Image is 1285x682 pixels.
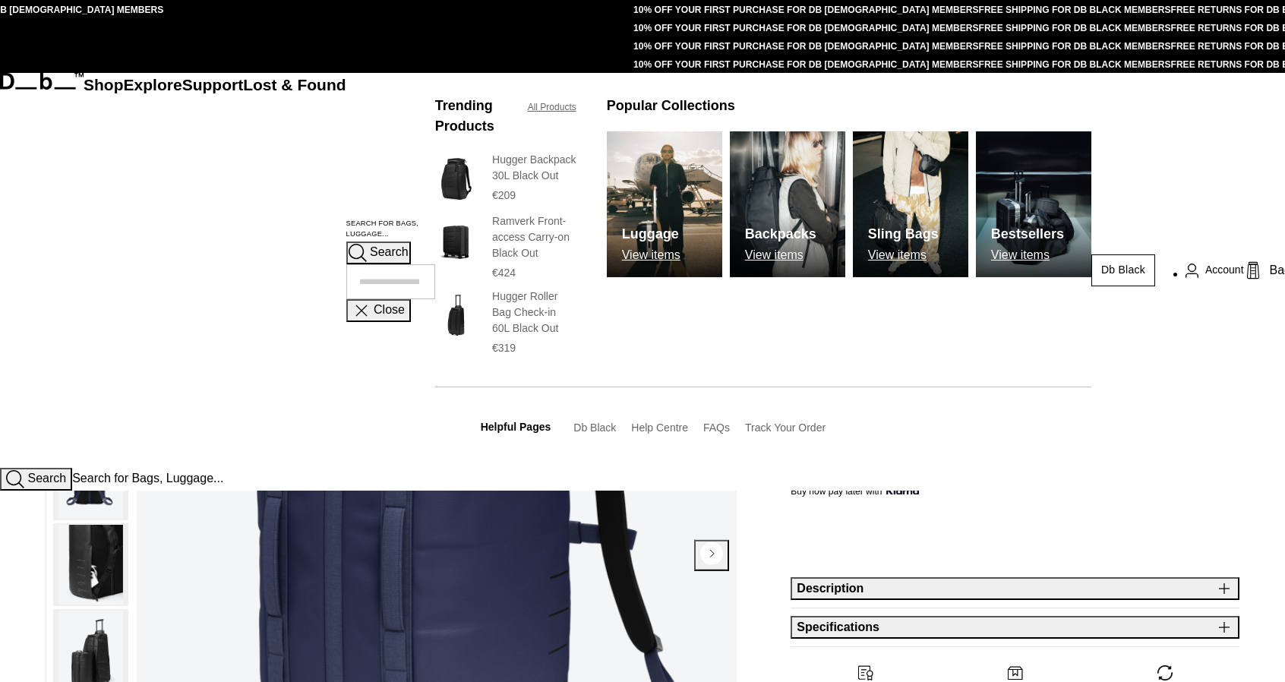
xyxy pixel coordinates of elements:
a: Hugger Backpack 30L Black Out Hugger Backpack 30L Black Out €209 [435,152,576,206]
a: Db Backpacks View items [730,131,845,277]
a: FREE SHIPPING FOR DB BLACK MEMBERS [979,59,1171,70]
h3: Luggage [622,224,680,245]
a: 10% OFF YOUR FIRST PURCHASE FOR DB [DEMOGRAPHIC_DATA] MEMBERS [633,41,978,52]
p: View items [991,248,1064,262]
button: Close [346,299,411,322]
span: €209 [492,189,516,201]
img: Db [730,131,845,277]
img: Roamer Pro Split Duffel 50L Blue Hour [58,525,123,605]
span: €319 [492,342,516,354]
a: Track Your Order [745,422,826,434]
h3: Popular Collections [607,96,735,116]
button: Next slide [694,540,729,570]
a: Db Sling Bags View items [853,131,968,277]
img: Hugger Roller Bag Check-in 60L Black Out [435,289,477,343]
a: Support [182,76,244,93]
h3: Hugger Backpack 30L Black Out [492,152,576,184]
span: Search [27,472,66,485]
a: Db Black [573,422,616,434]
span: €424 [492,267,516,279]
a: Db Luggage View items [607,131,722,277]
img: Db [853,131,968,277]
h3: Backpacks [745,224,816,245]
nav: Main Navigation [84,73,346,468]
a: Account [1186,261,1244,279]
img: {"height" => 20, "alt" => "Klarna"} [886,487,919,494]
span: Search [370,245,409,258]
a: FREE SHIPPING FOR DB BLACK MEMBERS [979,5,1171,15]
h3: Hugger Roller Bag Check-in 60L Black Out [492,289,576,336]
button: Specifications [791,616,1239,639]
a: Db Bestsellers View items [976,131,1091,277]
a: FAQs [703,422,730,434]
h3: Bestsellers [991,224,1064,245]
a: Hugger Roller Bag Check-in 60L Black Out Hugger Roller Bag Check-in 60L Black Out €319 [435,289,576,356]
button: Description [791,577,1239,600]
a: Db Black [1091,254,1155,286]
h3: Ramverk Front-access Carry-on Black Out [492,213,576,261]
a: FREE SHIPPING FOR DB BLACK MEMBERS [979,23,1171,33]
button: Search [346,242,411,264]
span: Account [1205,262,1244,278]
img: Hugger Backpack 30L Black Out [435,152,477,206]
h3: Sling Bags [868,224,939,245]
a: Help Centre [631,422,688,434]
a: Explore [124,76,182,93]
a: Ramverk Front-access Carry-on Black Out Ramverk Front-access Carry-on Black Out €424 [435,213,576,281]
h3: Trending Products [435,96,513,137]
img: Db [607,131,722,277]
a: Lost & Found [243,76,346,93]
p: View items [622,248,680,262]
span: Buy now pay later with [791,485,919,498]
img: Ramverk Front-access Carry-on Black Out [435,213,477,267]
a: Shop [84,76,124,93]
a: 10% OFF YOUR FIRST PURCHASE FOR DB [DEMOGRAPHIC_DATA] MEMBERS [633,59,978,70]
a: FREE SHIPPING FOR DB BLACK MEMBERS [979,41,1171,52]
a: 10% OFF YOUR FIRST PURCHASE FOR DB [DEMOGRAPHIC_DATA] MEMBERS [633,5,978,15]
img: Db [976,131,1091,277]
label: Search for Bags, Luggage... [346,219,435,240]
p: View items [868,248,939,262]
button: Roamer Pro Split Duffel 50L Blue Hour [53,523,128,606]
h3: Helpful Pages [481,419,551,435]
span: Close [374,303,405,316]
a: All Products [528,100,576,114]
a: 10% OFF YOUR FIRST PURCHASE FOR DB [DEMOGRAPHIC_DATA] MEMBERS [633,23,978,33]
p: View items [745,248,816,262]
